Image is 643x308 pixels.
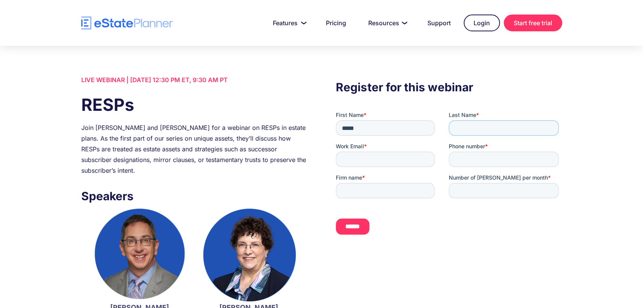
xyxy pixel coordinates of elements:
[359,15,414,31] a: Resources
[504,15,562,31] a: Start free trial
[81,93,307,117] h1: RESPs
[81,122,307,176] div: Join [PERSON_NAME] and [PERSON_NAME] for a webinar on RESPs in estate plans. As the first part of...
[336,111,562,248] iframe: Form 0
[81,187,307,205] h3: Speakers
[81,16,173,30] a: home
[264,15,313,31] a: Features
[336,78,562,96] h3: Register for this webinar
[81,75,307,85] div: LIVE WEBINAR | [DATE] 12:30 PM ET, 9:30 AM PT
[418,15,460,31] a: Support
[464,15,500,31] a: Login
[317,15,355,31] a: Pricing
